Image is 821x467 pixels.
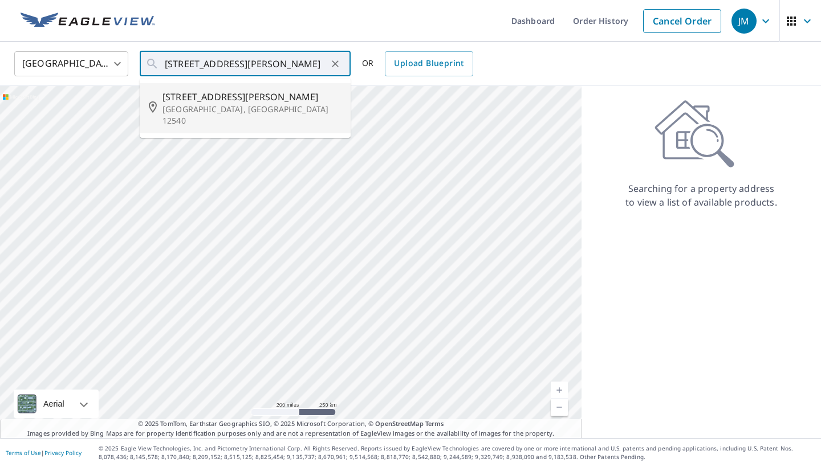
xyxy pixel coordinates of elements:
a: Current Level 5, Zoom In [551,382,568,399]
span: Upload Blueprint [394,56,464,71]
a: Terms of Use [6,449,41,457]
a: Privacy Policy [44,449,82,457]
a: Cancel Order [643,9,721,33]
div: JM [731,9,757,34]
button: Clear [327,56,343,72]
p: © 2025 Eagle View Technologies, Inc. and Pictometry International Corp. All Rights Reserved. Repo... [99,444,815,461]
a: Upload Blueprint [385,51,473,76]
img: EV Logo [21,13,155,30]
span: [STREET_ADDRESS][PERSON_NAME] [162,90,342,104]
input: Search by address or latitude-longitude [165,48,327,80]
a: Current Level 5, Zoom Out [551,399,568,416]
span: © 2025 TomTom, Earthstar Geographics SIO, © 2025 Microsoft Corporation, © [138,419,444,429]
div: OR [362,51,473,76]
p: | [6,449,82,456]
a: OpenStreetMap [375,419,423,428]
a: Terms [425,419,444,428]
p: Searching for a property address to view a list of available products. [625,182,778,209]
div: Aerial [40,390,68,418]
div: Aerial [14,390,99,418]
div: [GEOGRAPHIC_DATA] [14,48,128,80]
p: [GEOGRAPHIC_DATA], [GEOGRAPHIC_DATA] 12540 [162,104,342,126]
